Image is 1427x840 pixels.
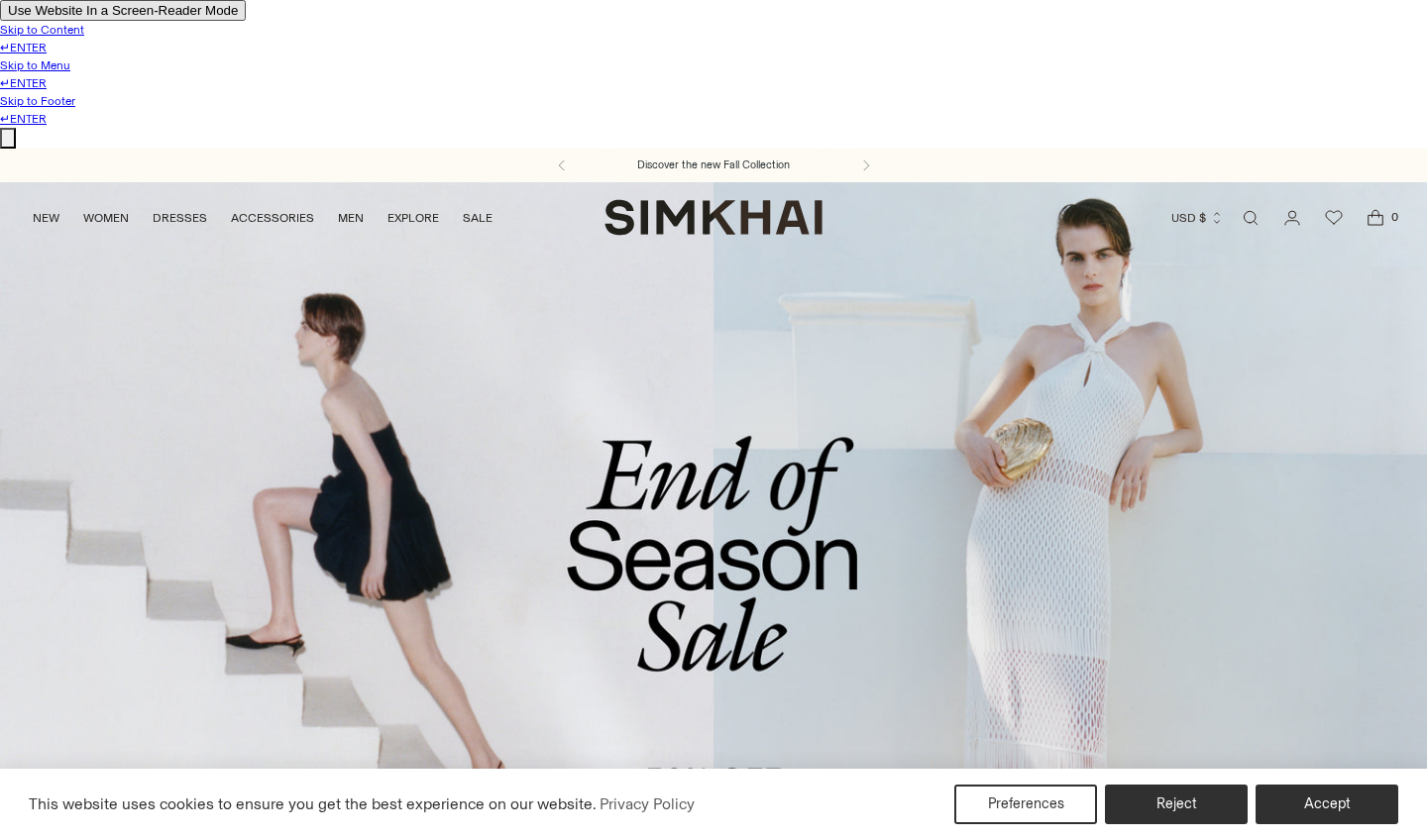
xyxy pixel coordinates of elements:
a: Go to the account page [1272,198,1312,238]
a: Discover the new Fall Collection [637,157,790,173]
button: USD $ [1171,196,1224,240]
a: NEW [33,196,59,240]
a: ACCESSORIES [231,196,314,240]
a: Open cart modal [1356,198,1395,238]
span: This website uses cookies to ensure you get the best experience on our website. [29,794,597,813]
a: SALE [463,196,493,240]
button: Accept [1256,785,1398,824]
a: EXPLORE [387,196,439,240]
a: DRESSES [153,196,207,240]
a: Wishlist [1314,198,1354,238]
a: Privacy Policy (opens in a new tab) [597,789,698,819]
button: Reject [1105,785,1248,824]
a: WOMEN [83,196,129,240]
a: MEN [338,196,364,240]
a: Open search modal [1231,198,1270,238]
span: 0 [1385,208,1403,226]
a: SIMKHAI [604,198,823,237]
button: Preferences [954,785,1097,824]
